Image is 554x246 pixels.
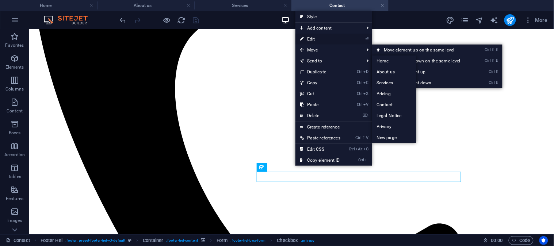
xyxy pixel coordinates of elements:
a: Contact [372,99,416,110]
i: ⇧ [362,135,366,140]
span: Add content [295,23,361,34]
p: Images [7,218,22,223]
i: Design (Ctrl+Alt+Y) [446,16,454,24]
button: reload [177,16,186,24]
p: Content [7,108,23,114]
a: Create reference [295,122,372,132]
a: ⌦Delete [295,110,345,121]
a: CtrlVPaste [295,99,345,110]
p: Boxes [9,130,21,136]
i: ⏎ [365,36,368,41]
i: ⌦ [363,113,368,118]
i: AI Writer [490,16,498,24]
span: . footer-hel-box-form [231,236,266,245]
i: ⇧ [492,47,495,52]
i: Ctrl [357,69,363,74]
i: Alt [356,147,363,151]
i: Navigator [475,16,484,24]
a: Home [372,55,416,66]
i: ⬆ [496,69,499,74]
i: V [363,102,368,107]
i: Ctrl [485,47,491,52]
i: This element contains a background [201,238,205,242]
i: V [366,135,368,140]
i: Ctrl [489,80,495,85]
a: Style [295,11,372,22]
h4: Contact [291,1,389,9]
i: X [363,91,368,96]
i: Ctrl [489,69,495,74]
span: . footer-hel-content [166,236,198,245]
i: I [365,158,368,162]
p: Tables [8,174,21,180]
i: C [363,147,368,151]
p: Columns [5,86,24,92]
nav: breadcrumb [41,236,314,245]
a: CtrlCCopy [295,77,345,88]
button: text_generator [490,16,498,24]
i: Undo: Change text (Ctrl+Z) [119,16,127,24]
i: Reload page [177,16,186,24]
h4: Services [194,1,291,9]
a: Click to cancel selection. Double-click to open Pages [6,236,30,245]
i: Ctrl [485,58,491,63]
i: Pages (Ctrl+Alt+S) [461,16,469,24]
p: Favorites [5,42,24,48]
a: Ctrl⇧VPaste references [295,132,345,143]
i: Ctrl [357,80,363,85]
button: pages [461,16,469,24]
a: Legal Notice [372,110,416,121]
a: CtrlXCut [295,88,345,99]
h6: Session time [484,236,503,245]
i: ⬇ [496,58,499,63]
a: CtrlDDuplicate [295,66,345,77]
a: New page [372,132,416,143]
i: ⬇ [496,80,499,85]
a: Send to [295,55,361,66]
span: . footer .preset-footer-hel-v3-default [65,236,125,245]
p: Features [6,196,23,201]
button: publish [504,14,516,26]
span: Click to select. Double-click to edit [143,236,163,245]
button: undo [119,16,127,24]
i: C [363,80,368,85]
span: Click to select. Double-click to edit [277,236,298,245]
span: 00 00 [491,236,503,245]
button: Usercentrics [539,236,548,245]
i: ⇧ [492,58,495,63]
a: CtrlICopy element ID [295,155,345,166]
a: Privacy [372,121,416,132]
span: : [496,238,497,243]
a: Ctrl⬇Move the element down [372,77,475,88]
i: ⬆ [496,47,499,52]
span: Click to select. Double-click to edit [41,236,62,245]
span: Move [295,45,361,55]
a: ⏎Edit [295,34,345,45]
a: Services [372,77,416,88]
span: . privacy [301,236,314,245]
button: design [446,16,455,24]
a: CtrlAltCEdit CSS [295,144,345,155]
a: Ctrl⬆Move the element up [372,66,475,77]
span: Code [512,236,530,245]
i: Ctrl [349,147,355,151]
a: About us [372,66,416,77]
span: Click to select. Double-click to edit [217,236,228,245]
p: Accordion [4,152,25,158]
button: More [522,14,551,26]
i: Ctrl [356,135,362,140]
h4: About us [97,1,194,9]
span: More [525,16,548,24]
a: Ctrl⇧⬇Move element down on the same level [372,55,475,66]
i: Ctrl [357,91,363,96]
img: Editor Logo [42,16,97,24]
a: Ctrl⇧⬆Move element up on the same level [372,45,475,55]
button: navigator [475,16,484,24]
i: Ctrl [359,158,364,162]
a: Pricing [372,88,416,99]
button: Code [509,236,534,245]
i: Ctrl [357,102,363,107]
p: Elements [5,64,24,70]
i: D [363,69,368,74]
i: This element is a customizable preset [128,238,131,242]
